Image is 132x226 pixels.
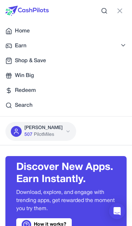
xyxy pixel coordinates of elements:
[24,131,32,138] span: 507
[16,161,116,186] h3: Discover New Apps. Earn Instantly.
[15,86,36,95] span: Redeem
[16,189,116,213] p: Download, explore, and engage with trending apps, get rewarded the moment you try them.
[15,42,26,50] span: Earn
[5,122,76,141] button: [PERSON_NAME]507PilotMiles
[15,72,34,80] span: Win Big
[109,203,125,219] div: Open Intercom Messenger
[15,57,46,65] span: Shop & Save
[15,27,30,35] span: Home
[24,125,63,131] p: [PERSON_NAME]
[15,101,32,109] span: Search
[5,6,49,16] img: CashPilots Logo
[34,131,54,138] span: PilotMiles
